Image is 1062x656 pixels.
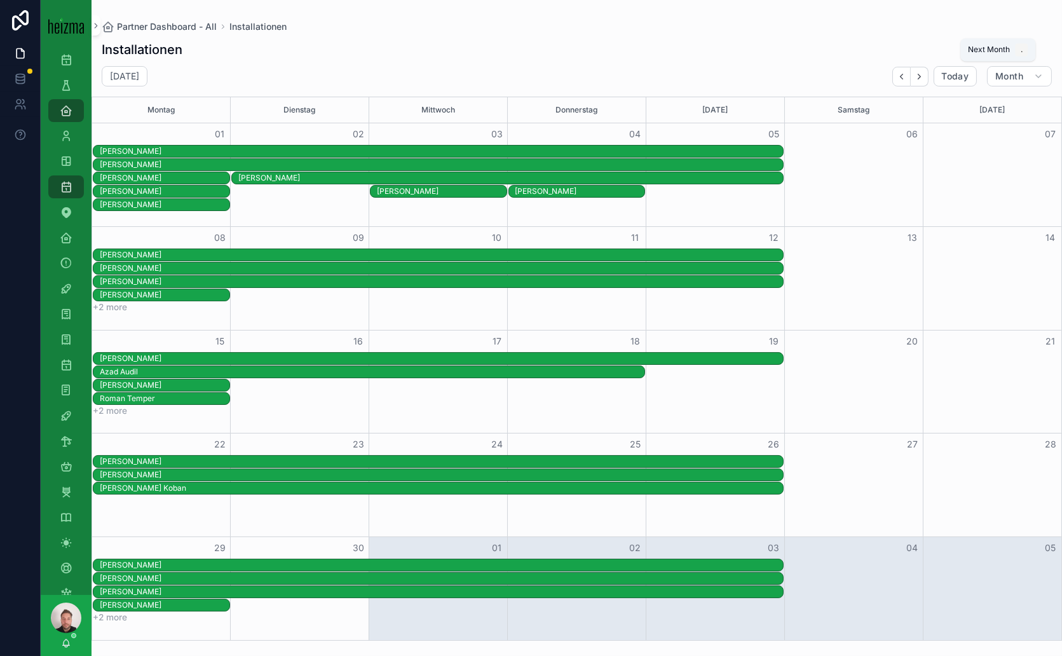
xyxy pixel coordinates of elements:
[100,199,229,210] div: Franz Hofer
[904,437,920,452] button: 27
[100,482,783,494] div: Iris Pichler Koban
[766,540,781,556] button: 03
[212,437,228,452] button: 22
[1043,334,1058,349] button: 21
[510,97,644,123] div: Donnerstag
[100,263,783,273] div: [PERSON_NAME]
[351,540,366,556] button: 30
[100,586,783,598] div: Namik Öztemir
[911,67,929,86] button: Next
[100,277,783,287] div: [PERSON_NAME]
[515,186,645,197] div: Roland Hügl
[489,230,505,245] button: 10
[100,600,229,610] div: [PERSON_NAME]
[987,66,1052,86] button: Month
[766,437,781,452] button: 26
[766,334,781,349] button: 19
[627,540,643,556] button: 02
[100,276,783,287] div: Bodo Kaufmann
[942,71,969,82] span: Today
[648,97,782,123] div: [DATE]
[100,173,229,183] div: [PERSON_NAME]
[351,230,366,245] button: 09
[102,20,217,33] a: Partner Dashboard - All
[100,159,783,170] div: Egon Dorner
[1016,44,1026,55] span: .
[110,70,139,83] h2: [DATE]
[100,172,229,184] div: Ernst Breyer
[212,230,228,245] button: 08
[100,599,229,611] div: Kurt Schwarz
[489,437,505,452] button: 24
[233,97,367,123] div: Dienstag
[92,97,1062,641] div: Month View
[212,540,228,556] button: 29
[100,559,783,571] div: Raimund Eberhart
[100,160,783,170] div: [PERSON_NAME]
[904,334,920,349] button: 20
[1043,230,1058,245] button: 14
[100,353,783,364] div: Walter Vanicek
[93,612,127,622] button: +2 more
[100,367,644,377] div: Azad Audil
[100,393,229,404] div: Roman Temper
[766,230,781,245] button: 12
[100,263,783,274] div: Richard Peters
[100,353,783,364] div: [PERSON_NAME]
[627,437,643,452] button: 25
[100,469,783,481] div: Eva Karsai
[100,250,783,260] div: [PERSON_NAME]
[925,97,1059,123] div: [DATE]
[100,289,229,301] div: Claudia Hengst
[100,470,783,480] div: [PERSON_NAME]
[93,302,127,312] button: +2 more
[1043,540,1058,556] button: 05
[489,334,505,349] button: 17
[515,186,645,196] div: [PERSON_NAME]
[100,200,229,210] div: [PERSON_NAME]
[102,41,182,58] h1: Installationen
[100,290,229,300] div: [PERSON_NAME]
[934,66,977,86] button: Today
[351,437,366,452] button: 23
[787,97,921,123] div: Samstag
[371,97,505,123] div: Mittwoch
[627,126,643,142] button: 04
[94,97,228,123] div: Montag
[212,126,228,142] button: 01
[1043,126,1058,142] button: 07
[41,51,92,595] div: scrollable content
[968,44,1010,55] span: Next Month
[100,587,783,597] div: [PERSON_NAME]
[100,456,783,467] div: Zulja Samad
[100,379,229,391] div: Ingrid Pipal
[100,146,783,156] div: [PERSON_NAME]
[100,573,783,584] div: Gustav Raimann
[351,334,366,349] button: 16
[766,126,781,142] button: 05
[100,249,783,261] div: Dominik Kronlachner
[892,67,911,86] button: Back
[100,186,229,196] div: [PERSON_NAME]
[100,380,229,390] div: [PERSON_NAME]
[238,173,783,183] div: [PERSON_NAME]
[212,334,228,349] button: 15
[1043,437,1058,452] button: 28
[48,17,84,34] img: App logo
[100,456,783,467] div: [PERSON_NAME]
[100,483,783,493] div: [PERSON_NAME] Koban
[904,230,920,245] button: 13
[100,560,783,570] div: [PERSON_NAME]
[229,20,287,33] a: Installationen
[489,540,505,556] button: 01
[100,573,783,584] div: [PERSON_NAME]
[117,20,217,33] span: Partner Dashboard - All
[100,146,783,157] div: Birgit Moswitzer
[100,186,229,197] div: Mohammad Haydari
[627,334,643,349] button: 18
[627,230,643,245] button: 11
[351,126,366,142] button: 02
[489,126,505,142] button: 03
[238,172,783,184] div: Gerhard Steckbauer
